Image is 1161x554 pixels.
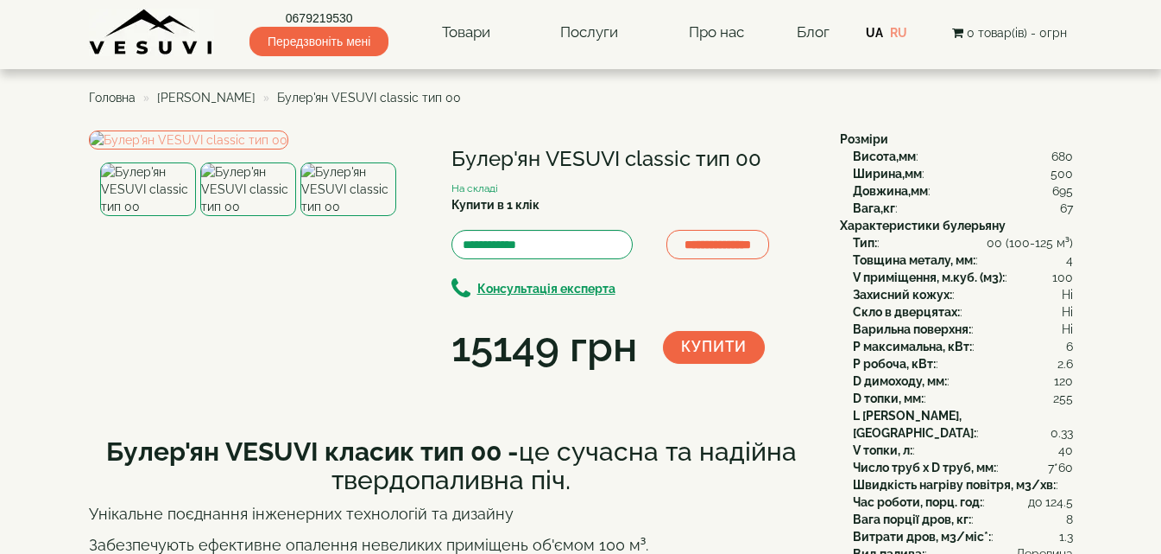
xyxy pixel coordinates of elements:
a: RU [890,26,907,40]
span: 8 [1066,511,1073,528]
a: UA [866,26,883,40]
b: D топки, мм: [853,392,924,405]
div: : [853,459,1073,476]
label: Купити в 1 клік [451,196,539,213]
button: Купити [663,331,765,364]
div: : [853,165,1073,182]
h2: це сучасна та надійна твердопаливна піч. [89,437,814,494]
div: : [853,286,1073,303]
b: Витрати дров, м3/міс*: [853,530,991,544]
button: 0 товар(ів) - 0грн [947,23,1072,42]
span: 100 [1052,269,1073,286]
span: 67 [1060,200,1073,217]
b: P максимальна, кВт: [853,340,972,353]
b: Скло в дверцятах: [853,305,960,319]
b: Тип: [853,236,877,250]
span: 40 [1058,442,1073,459]
div: : [853,148,1073,165]
span: Булер'ян VESUVI classic тип 00 [277,91,461,105]
a: Товари [425,13,508,53]
span: Ні [1062,303,1073,321]
span: до 12 [1028,494,1057,511]
b: Вага,кг [853,201,895,215]
b: Ширина,мм [853,167,922,181]
b: Довжина,мм [853,184,928,198]
div: : [853,182,1073,200]
b: Швидкість нагріву повітря, м3/хв: [853,478,1056,492]
span: 6 [1066,338,1073,355]
span: 1.3 [1059,528,1073,545]
a: [PERSON_NAME] [157,91,256,105]
div: : [853,321,1073,338]
span: 0.33 [1051,424,1073,442]
img: Булер'ян VESUVI classic тип 00 [100,162,196,216]
a: Блог [797,23,830,41]
b: V топки, л: [853,443,912,457]
div: : [853,511,1073,528]
b: Захисний кожух: [853,288,952,302]
h1: Булер'ян VESUVI classic тип 00 [451,148,814,170]
div: : [853,494,1073,511]
div: 15149 грн [451,318,637,377]
b: Товщина металу, мм: [853,253,975,267]
span: Передзвоніть мені [249,27,388,56]
div: : [853,528,1073,545]
a: 0679219530 [249,10,388,27]
b: Булер'ян VESUVI класик тип 00 - [106,436,519,467]
div: : [853,373,1073,390]
span: 4 [1066,252,1073,269]
b: Час роботи, порц. год: [853,495,982,509]
div: : [853,234,1073,252]
b: Висота,мм [853,150,916,163]
span: 4.5 [1057,494,1073,511]
b: P робоча, кВт: [853,357,936,371]
a: Головна [89,91,136,105]
b: Консультація експерта [477,282,615,296]
small: На складі [451,182,498,194]
a: Про нас [672,13,761,53]
img: Булер'ян VESUVI classic тип 00 [200,162,296,216]
span: 00 (100-125 м³) [987,234,1073,252]
div: : [853,303,1073,321]
a: Послуги [543,13,635,53]
span: Ні [1062,321,1073,338]
div: : [853,269,1073,286]
span: Ні [1062,286,1073,303]
span: 500 [1051,165,1073,182]
b: Розміри [840,132,888,146]
div: : [853,390,1073,407]
div: : [853,338,1073,355]
div: : [853,407,1073,442]
span: 680 [1051,148,1073,165]
img: content [89,9,214,56]
div: : [853,200,1073,217]
b: L [PERSON_NAME], [GEOGRAPHIC_DATA]: [853,409,976,440]
span: 120 [1054,373,1073,390]
div: : [853,442,1073,459]
b: D димоходу, мм: [853,374,947,388]
div: : [853,252,1073,269]
p: Унікальне поєднання інженерних технологій та дизайну [89,503,814,525]
span: 0 товар(ів) - 0грн [967,26,1067,40]
b: V приміщення, м.куб. (м3): [853,271,1005,284]
b: Характеристики булерьяну [840,219,1006,232]
div: : [853,476,1073,494]
div: : [853,355,1073,373]
b: Вага порції дров, кг: [853,513,971,526]
b: Варильна поверхня: [853,322,971,336]
img: Булер'ян VESUVI classic тип 00 [89,131,288,150]
b: Число труб x D труб, мм: [853,461,996,474]
span: 255 [1053,390,1073,407]
img: Булер'ян VESUVI classic тип 00 [300,162,396,216]
span: 695 [1052,182,1073,200]
span: 2.6 [1057,355,1073,373]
